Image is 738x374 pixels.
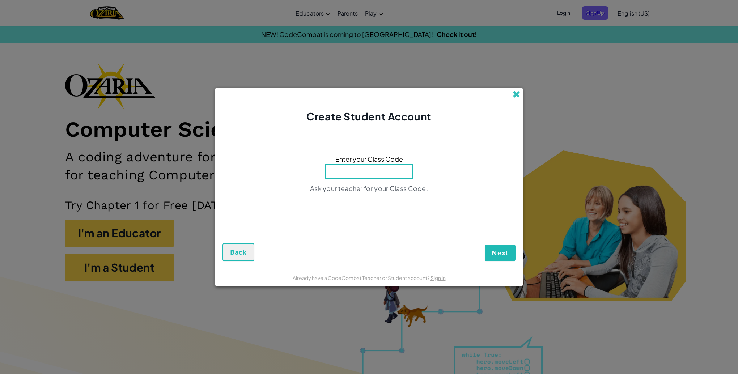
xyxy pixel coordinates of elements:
span: Create Student Account [306,110,431,123]
span: Ask your teacher for your Class Code. [310,184,428,192]
span: Already have a CodeCombat Teacher or Student account? [293,275,430,281]
button: Next [485,245,516,261]
span: Enter your Class Code [335,154,403,164]
a: Sign in [430,275,446,281]
button: Back [222,243,254,261]
span: Back [230,248,247,256]
span: Next [492,248,509,257]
